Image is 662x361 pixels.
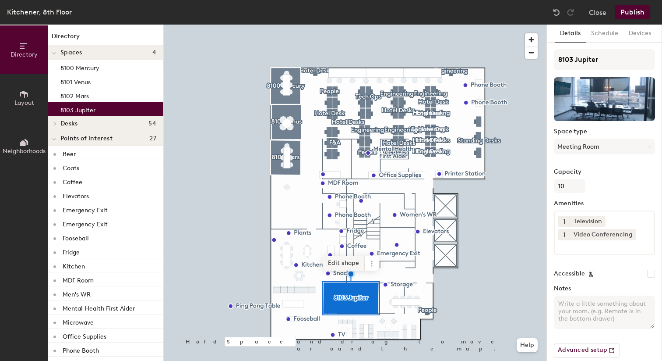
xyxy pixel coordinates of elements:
button: Help [517,338,538,352]
img: Redo [566,8,575,17]
p: Microwave [63,316,94,326]
p: Beer [63,148,76,158]
p: Fridge [63,246,80,256]
p: 8103 Jupiter [60,104,95,114]
span: Layout [14,99,34,107]
p: Coffee [63,176,82,186]
label: Amenities [554,200,655,207]
p: 8102 Mars [60,90,89,100]
button: Advanced setup [554,343,620,358]
p: Kitchen [63,260,85,270]
label: Space type [554,128,655,135]
img: The space named 8103 Jupiter [554,77,655,121]
span: Directory [11,51,38,58]
button: Publish [615,5,650,19]
p: Emergency Exit [63,204,108,214]
span: Edit shape [323,256,365,271]
label: Accessible [554,270,585,277]
div: Television [570,216,606,227]
span: 27 [149,135,156,142]
p: Mental Health First Aider [63,302,135,312]
span: 4 [152,49,156,56]
button: 1 [558,216,570,227]
label: Notes [554,285,655,292]
span: Desks [60,120,77,127]
button: Details [555,25,586,43]
span: 54 [148,120,156,127]
p: Elevators [63,190,89,200]
p: Coats [63,162,79,172]
button: Close [589,5,606,19]
p: 8101 Venus [60,76,91,86]
span: Neighborhoods [3,147,46,155]
button: Meeting Room [554,139,655,154]
span: Spaces [60,49,82,56]
div: Video Conferencing [570,229,636,240]
p: Men's WR [63,288,91,298]
p: MDF Room [63,274,94,284]
span: Points of interest [60,135,113,142]
p: Emergency Exit [63,218,108,228]
p: 8100 Mercury [60,62,99,72]
label: Capacity [554,168,655,175]
p: Phone Booth [63,344,99,354]
button: Devices [623,25,656,43]
button: 1 [558,229,570,240]
p: Office Supplies [63,330,106,340]
p: Fooseball [63,232,89,242]
img: Undo [552,8,561,17]
div: Kitchener, 8th Floor [7,7,72,18]
button: Schedule [586,25,623,43]
span: 1 [563,217,565,226]
span: 1 [563,230,565,239]
h1: Directory [48,32,163,45]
